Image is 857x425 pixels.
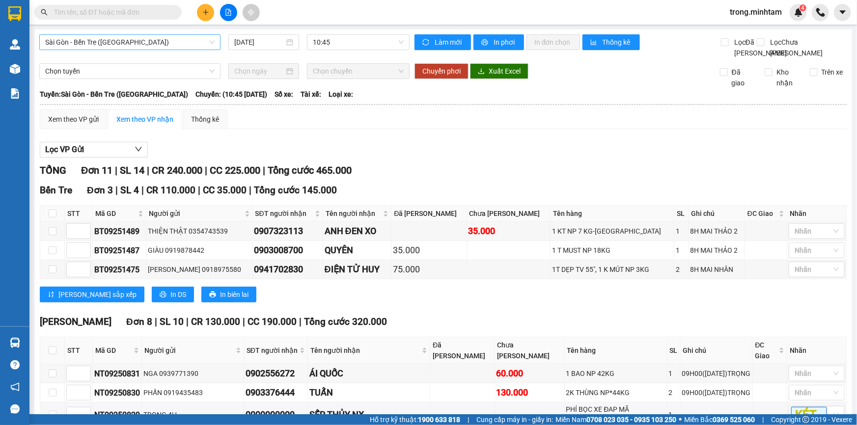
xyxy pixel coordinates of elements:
[391,206,467,222] th: Đã [PERSON_NAME]
[45,35,215,50] span: Sài Gòn - Bến Tre (CN)
[40,164,66,176] span: TỔNG
[40,185,72,196] span: Bến Tre
[93,260,146,279] td: BT09251475
[48,114,99,125] div: Xem theo VP gửi
[254,185,337,196] span: Tổng cước 145.000
[304,316,387,327] span: Tổng cước 320.000
[244,364,308,383] td: 0902556272
[160,291,166,299] span: printer
[468,414,469,425] span: |
[203,185,247,196] span: CC 35.000
[308,364,430,383] td: ÁI QUỐC
[310,345,420,356] span: Tên người nhận
[802,416,809,423] span: copyright
[755,340,777,361] span: ĐC Giao
[800,4,806,11] sup: 4
[566,387,665,398] div: 2K THÙNG NP*44KG
[253,260,323,279] td: 0941702830
[268,164,352,176] span: Tổng cước 465.000
[325,263,390,276] div: ĐIỆN TỬ HUY
[713,416,755,424] strong: 0369 525 060
[473,34,524,50] button: printerIn phơi
[747,208,777,219] span: ĐC Giao
[115,164,117,176] span: |
[254,263,321,276] div: 0941702830
[728,67,757,88] span: Đã giao
[45,143,84,156] span: Lọc VP Gửi
[243,316,245,327] span: |
[552,245,672,256] div: 1 T MUST NP 18KG
[586,416,676,424] strong: 0708 023 035 - 0935 103 250
[40,287,144,302] button: sort-ascending[PERSON_NAME] sắp xếp
[676,226,687,237] div: 1
[48,291,55,299] span: sort-ascending
[195,89,267,100] span: Chuyến: (10:45 [DATE])
[249,185,251,196] span: |
[10,404,20,414] span: message
[565,337,667,364] th: Tên hàng
[253,241,323,260] td: 0903008700
[93,383,142,402] td: NT09250830
[152,287,194,302] button: printerIn DS
[418,416,460,424] strong: 1900 633 818
[790,208,844,219] div: Nhãn
[551,206,674,222] th: Tên hàng
[220,289,249,300] span: In biên lai
[301,89,321,100] span: Tài xế:
[494,37,516,48] span: In phơi
[115,185,118,196] span: |
[246,367,306,380] div: 0902556272
[205,164,207,176] span: |
[422,39,431,47] span: sync
[681,337,753,364] th: Ghi chú
[40,90,188,98] b: Tuyến: Sài Gòn - Bến Tre ([GEOGRAPHIC_DATA])
[313,35,404,50] span: 10:45
[801,4,804,11] span: 4
[170,289,186,300] span: In DS
[116,114,173,125] div: Xem theo VP nhận
[478,68,485,76] span: download
[126,316,152,327] span: Đơn 8
[818,414,823,419] span: close
[10,88,20,99] img: solution-icon
[58,289,137,300] span: [PERSON_NAME] sắp xếp
[234,37,284,48] input: 13/09/2025
[834,4,851,21] button: caret-down
[566,368,665,379] div: 1 BAO NP 42KG
[40,142,148,158] button: Lọc VP Gửi
[679,418,682,422] span: ⚪️
[146,185,195,196] span: CR 110.000
[275,89,293,100] span: Số xe:
[326,208,382,219] span: Tên người nhận
[197,4,214,21] button: plus
[143,387,242,398] div: PHẤN 0919435483
[191,316,240,327] span: CR 130.000
[309,408,428,422] div: SẾP THỦY NX
[95,345,132,356] span: Mã GD
[476,414,553,425] span: Cung cấp máy in - giấy in:
[246,386,306,399] div: 0903376444
[202,9,209,16] span: plus
[255,208,313,219] span: SĐT người nhận
[325,224,390,238] div: ANH ĐEN XO
[766,37,824,58] span: Lọc Chưa [PERSON_NAME]
[794,8,803,17] img: icon-new-feature
[667,337,681,364] th: SL
[791,407,827,423] span: KÉT
[8,6,21,21] img: logo-vxr
[773,67,802,88] span: Kho nhận
[225,9,232,16] span: file-add
[149,208,243,219] span: Người gửi
[323,222,392,241] td: ANH ĐEN XO
[254,243,321,257] div: 0903008700
[682,368,751,379] div: 09H00([DATE])TRỌNG
[730,37,788,58] span: Lọc Đã [PERSON_NAME]
[415,34,471,50] button: syncLàm mới
[309,367,428,380] div: ÁI QUỐC
[143,368,242,379] div: NGA 0939771390
[669,368,679,379] div: 1
[40,316,111,327] span: [PERSON_NAME]
[691,245,743,256] div: 8H MAI THẢO 2
[689,206,745,222] th: Ghi chú
[148,264,251,275] div: [PERSON_NAME] 0918975580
